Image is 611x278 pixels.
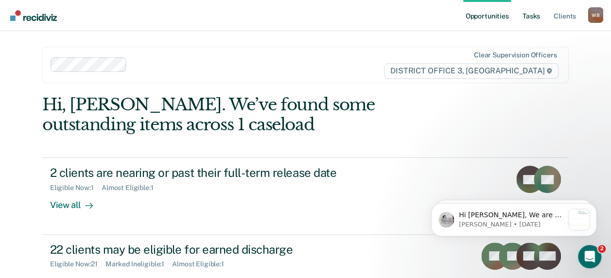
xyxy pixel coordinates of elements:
[598,245,606,253] span: 2
[42,95,464,135] div: Hi, [PERSON_NAME]. We’ve found some outstanding items across 1 caseload
[50,192,105,211] div: View all
[50,166,391,180] div: 2 clients are nearing or past their full-term release date
[474,51,557,59] div: Clear supervision officers
[50,184,102,192] div: Eligible Now : 1
[578,245,601,268] iframe: Intercom live chat
[42,157,569,234] a: 2 clients are nearing or past their full-term release dateEligible Now:1Almost Eligible:1View all
[172,260,232,268] div: Almost Eligible : 1
[42,27,147,277] span: Hi [PERSON_NAME], We are so excited to announce a brand new feature: AI case note search! 📣 Findi...
[50,260,105,268] div: Eligible Now : 21
[10,10,57,21] img: Recidiviz
[102,184,161,192] div: Almost Eligible : 1
[42,36,147,45] p: Message from Kim, sent 1d ago
[50,243,391,257] div: 22 clients may be eligible for earned discharge
[384,63,559,79] span: DISTRICT OFFICE 3, [GEOGRAPHIC_DATA]
[588,7,603,23] div: W B
[588,7,603,23] button: Profile dropdown button
[417,184,611,252] iframe: Intercom notifications message
[105,260,172,268] div: Marked Ineligible : 1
